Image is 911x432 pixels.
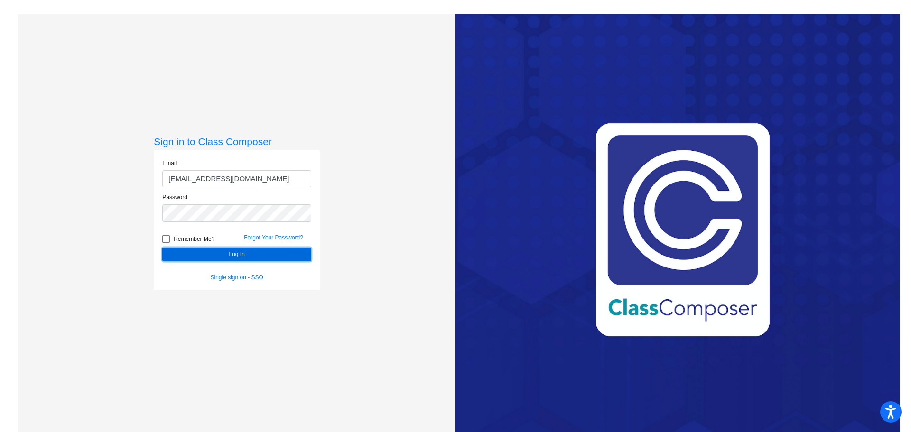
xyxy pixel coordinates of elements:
[244,234,303,241] a: Forgot Your Password?
[162,193,187,202] label: Password
[162,248,311,261] button: Log In
[162,159,177,167] label: Email
[154,136,320,147] h3: Sign in to Class Composer
[211,274,263,281] a: Single sign on - SSO
[174,233,214,245] span: Remember Me?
